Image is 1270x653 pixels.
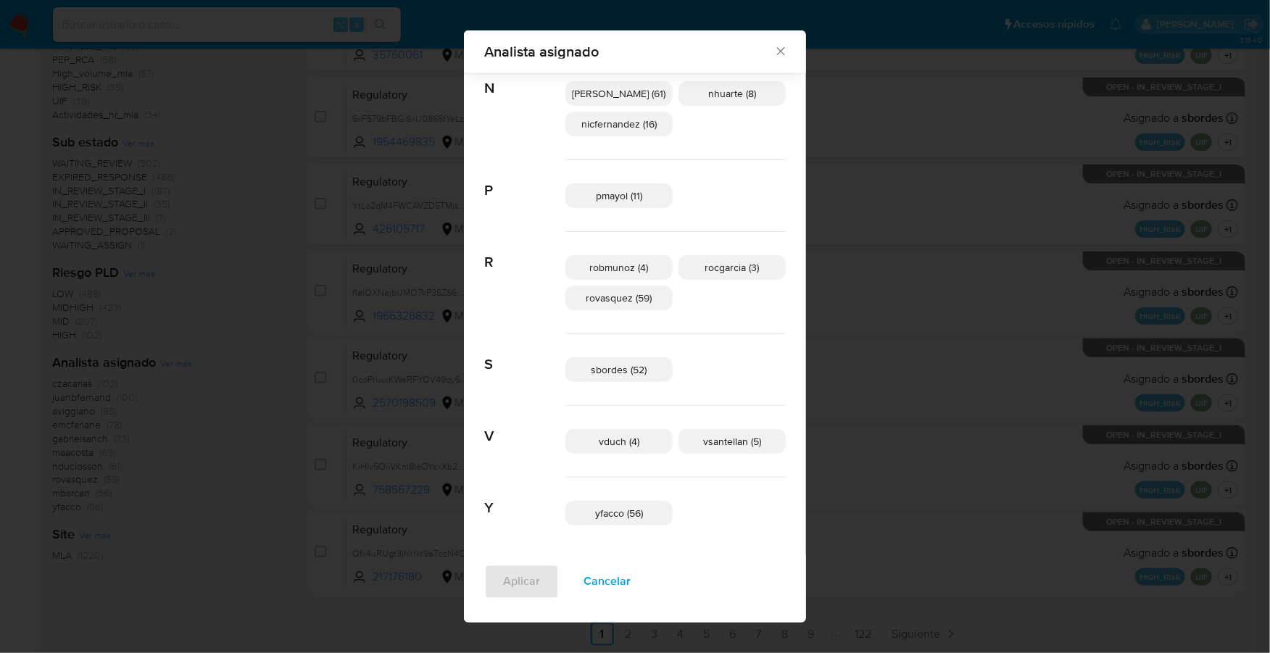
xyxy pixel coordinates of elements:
[565,255,673,280] div: robmunoz (4)
[678,81,786,106] div: nhuarte (8)
[484,44,773,59] span: Analista asignado
[484,334,565,373] span: S
[586,291,652,305] span: rovasquez (59)
[703,434,761,449] span: vsantellan (5)
[565,429,673,454] div: vduch (4)
[595,506,643,520] span: yfacco (56)
[596,188,642,203] span: pmayol (11)
[705,260,760,275] span: rocgarcia (3)
[565,112,673,136] div: nicfernandez (16)
[584,566,631,598] span: Cancelar
[565,565,649,599] button: Cancelar
[678,255,786,280] div: rocgarcia (3)
[565,357,673,382] div: sbordes (52)
[565,81,673,106] div: [PERSON_NAME] (61)
[484,232,565,271] span: R
[565,501,673,525] div: yfacco (56)
[678,429,786,454] div: vsantellan (5)
[484,160,565,199] span: P
[590,260,649,275] span: robmunoz (4)
[708,86,756,101] span: nhuarte (8)
[484,58,565,97] span: N
[573,86,666,101] span: [PERSON_NAME] (61)
[484,478,565,517] span: Y
[581,117,657,131] span: nicfernandez (16)
[484,406,565,445] span: V
[565,183,673,208] div: pmayol (11)
[773,44,787,57] button: Cerrar
[599,434,639,449] span: vduch (4)
[565,286,673,310] div: rovasquez (59)
[592,362,647,377] span: sbordes (52)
